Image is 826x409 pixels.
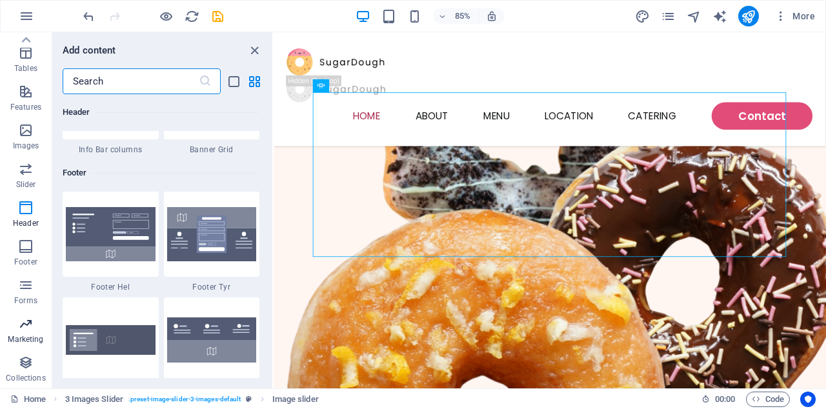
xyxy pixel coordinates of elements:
[167,207,257,261] img: footer-tyr.svg
[65,392,123,407] span: Click to select. Double-click to edit
[741,9,756,24] i: Publish
[712,8,728,24] button: text_generator
[635,8,650,24] button: design
[63,145,159,155] span: Info Bar columns
[724,394,726,404] span: :
[210,9,225,24] i: Save (Ctrl+S)
[246,395,252,403] i: This element is a customizable preset
[63,43,116,58] h6: Add content
[164,145,260,155] span: Banner Grid
[13,141,39,151] p: Images
[65,392,319,407] nav: breadcrumb
[184,8,199,24] button: reload
[712,9,727,24] i: AI Writer
[661,8,676,24] button: pages
[715,392,735,407] span: 00 00
[635,9,650,24] i: Design (Ctrl+Alt+Y)
[167,317,257,363] img: footer-heimdall-aligned.svg
[81,8,96,24] button: undo
[10,392,46,407] a: Click to cancel selection. Double-click to open Pages
[16,179,36,190] p: Slider
[63,68,199,94] input: Search
[746,392,790,407] button: Code
[247,74,262,89] button: grid-view
[81,9,96,24] i: Undo: Add element (Ctrl+Z)
[800,392,816,407] button: Usercentrics
[185,9,199,24] i: Reload page
[164,192,260,292] div: Footer Tyr
[701,392,736,407] h6: Session time
[774,10,815,23] span: More
[272,392,319,407] span: Click to select. Double-click to edit
[66,325,156,354] img: footer-norni.svg
[13,218,39,228] p: Header
[247,43,262,58] button: close panel
[14,63,37,74] p: Tables
[63,105,259,120] h6: Header
[769,6,820,26] button: More
[63,282,159,292] span: Footer Hel
[63,165,259,181] h6: Footer
[752,392,784,407] span: Code
[738,6,759,26] button: publish
[6,373,45,383] p: Collections
[8,334,43,344] p: Marketing
[164,282,260,292] span: Footer Tyr
[486,10,498,22] i: On resize automatically adjust zoom level to fit chosen device.
[66,207,156,261] img: footer-hel.svg
[14,295,37,306] p: Forms
[210,8,225,24] button: save
[63,192,159,292] div: Footer Hel
[687,8,702,24] button: navigator
[158,8,174,24] button: Click here to leave preview mode and continue editing
[226,74,241,89] button: list-view
[433,8,479,24] button: 85%
[128,392,241,407] span: . preset-image-slider-3-images-default
[14,257,37,267] p: Footer
[10,102,41,112] p: Features
[452,8,473,24] h6: 85%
